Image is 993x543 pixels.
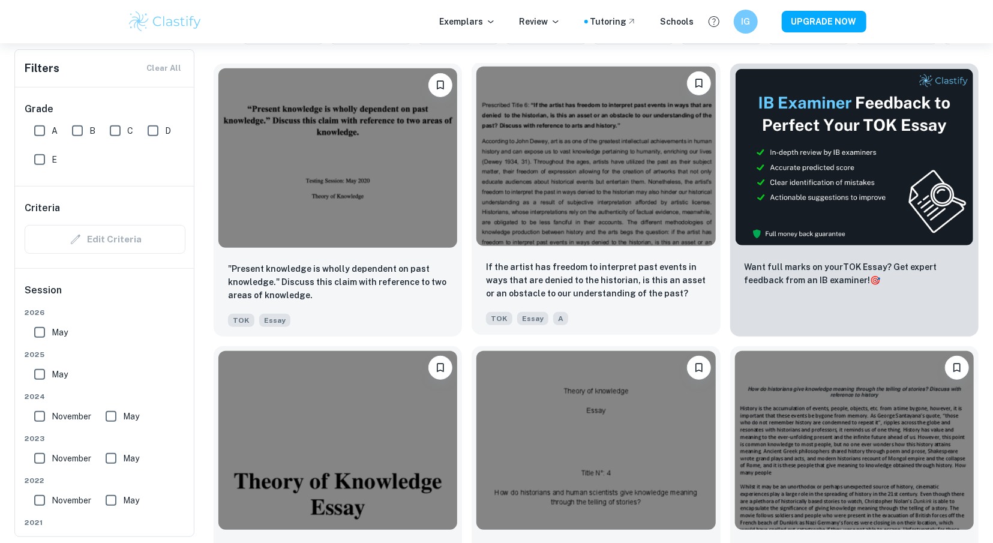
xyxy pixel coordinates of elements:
p: Review [520,15,560,28]
span: TOK [486,312,512,325]
span: B [89,124,95,137]
button: Help and Feedback [704,11,724,32]
a: BookmarkIf the artist has freedom to interpret past events in ways that are denied to the histori... [472,64,720,337]
h6: Session [25,283,185,307]
span: C [127,124,133,137]
a: ThumbnailWant full marks on yourTOK Essay? Get expert feedback from an IB examiner! [730,64,979,337]
h6: IG [739,15,752,28]
span: November [52,494,91,507]
img: TOK Essay example thumbnail: "Present knowledge is wholly dependent o [218,68,457,248]
span: May [52,368,68,381]
img: TOK Essay example thumbnail: If the artist has freedom to interpret p [476,67,715,246]
img: Clastify logo [127,10,203,34]
span: A [553,312,568,325]
img: TOK Essay example thumbnail: Is it always the case that “the world is [218,351,457,530]
span: 🎯 [871,275,881,285]
span: May [123,452,139,465]
span: May [52,326,68,339]
h6: Filters [25,60,59,77]
span: May [123,494,139,507]
button: Bookmark [687,71,711,95]
span: May [123,410,139,423]
button: Bookmark [428,73,452,97]
span: November [52,452,91,465]
span: 2021 [25,517,185,528]
span: 2023 [25,433,185,444]
span: 2022 [25,475,185,486]
span: 2026 [25,307,185,318]
a: Schools [661,15,694,28]
span: Essay [517,312,548,325]
span: D [165,124,171,137]
span: 2025 [25,349,185,360]
a: Bookmark"Present knowledge is wholly dependent on past knowledge." Discuss this claim with refere... [214,64,462,337]
button: Bookmark [428,356,452,380]
img: TOK Essay example thumbnail: How historians give knowledge meaning [735,351,974,530]
div: Criteria filters are unavailable when searching by topic [25,225,185,254]
button: IG [734,10,758,34]
span: E [52,153,57,166]
img: Thumbnail [735,68,974,246]
span: 2024 [25,391,185,402]
span: TOK [228,314,254,327]
span: Essay [259,314,290,327]
h6: Criteria [25,201,60,215]
p: Exemplars [440,15,496,28]
p: Want full marks on your TOK Essay ? Get expert feedback from an IB examiner! [745,260,964,287]
span: November [52,410,91,423]
span: A [52,124,58,137]
button: UPGRADE NOW [782,11,866,32]
button: Bookmark [687,356,711,380]
button: Bookmark [945,356,969,380]
h6: Grade [25,102,185,116]
p: "Present knowledge is wholly dependent on past knowledge." Discuss this claim with reference to t... [228,262,448,302]
p: If the artist has freedom to interpret past events in ways that are denied to the historian, is t... [486,260,706,301]
a: Tutoring [590,15,637,28]
img: TOK Essay example thumbnail: How do historians and human scientists g [476,351,715,530]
